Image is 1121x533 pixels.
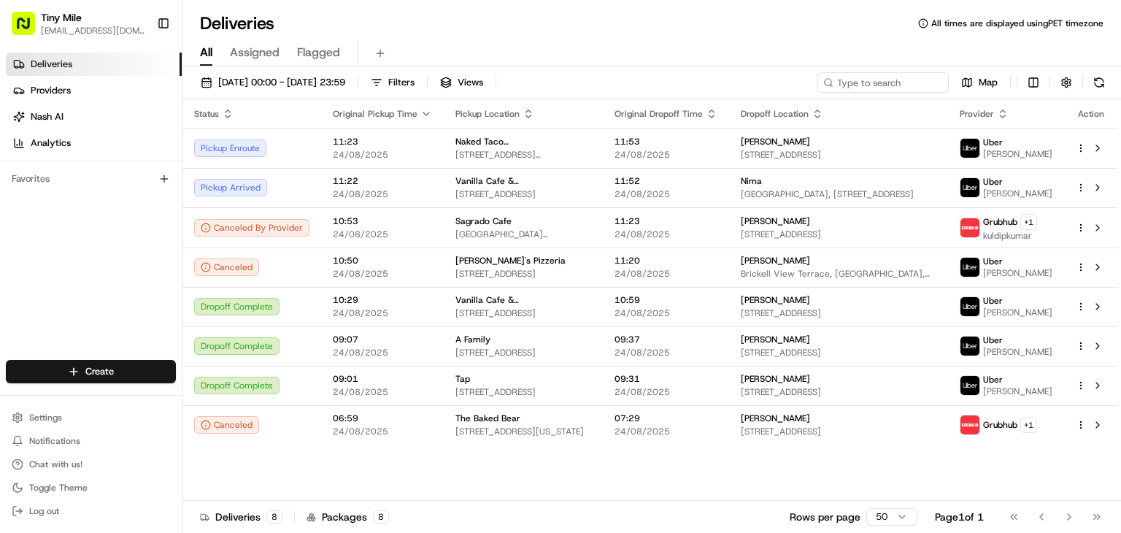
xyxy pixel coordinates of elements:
[960,337,979,356] img: uber-new-logo.jpeg
[741,413,810,424] span: [PERSON_NAME]
[455,386,591,398] span: [STREET_ADDRESS]
[741,334,810,345] span: [PERSON_NAME]
[983,295,1003,307] span: Uber
[741,136,810,147] span: [PERSON_NAME]
[123,213,135,225] div: 💻
[200,12,274,35] h1: Deliveries
[434,72,490,93] button: Views
[455,307,591,319] span: [STREET_ADDRESS]
[29,482,88,494] span: Toggle Theme
[388,76,415,89] span: Filters
[333,255,432,266] span: 10:50
[29,412,62,423] span: Settings
[6,454,176,475] button: Chat with us!
[455,334,490,345] span: A Family
[38,94,241,110] input: Clear
[230,44,280,61] span: Assigned
[741,215,810,227] span: [PERSON_NAME]
[333,294,432,306] span: 10:29
[983,419,1017,431] span: Grubhub
[935,510,984,524] div: Page 1 of 1
[817,72,949,93] input: Type to search
[455,175,591,187] span: Vanilla Cafe & Breakfast/Desserts
[741,188,936,200] span: [GEOGRAPHIC_DATA], [STREET_ADDRESS]
[741,426,936,437] span: [STREET_ADDRESS]
[455,373,470,385] span: Tap
[85,365,114,378] span: Create
[615,334,717,345] span: 09:37
[741,386,936,398] span: [STREET_ADDRESS]
[983,216,1017,228] span: Grubhub
[960,108,994,120] span: Provider
[6,501,176,521] button: Log out
[615,255,717,266] span: 11:20
[960,139,979,158] img: uber-new-logo.jpeg
[333,175,432,187] span: 11:22
[455,136,591,147] span: Naked Taco [GEOGRAPHIC_DATA]
[960,297,979,316] img: uber-new-logo.jpeg
[29,212,112,226] span: Knowledge Base
[31,137,71,150] span: Analytics
[455,108,520,120] span: Pickup Location
[333,386,432,398] span: 24/08/2025
[15,15,44,44] img: Nash
[9,206,118,232] a: 📗Knowledge Base
[333,373,432,385] span: 09:01
[333,229,432,240] span: 24/08/2025
[29,505,59,517] span: Log out
[1020,417,1037,433] button: +1
[983,137,1003,148] span: Uber
[200,510,282,524] div: Deliveries
[6,407,176,428] button: Settings
[145,248,177,258] span: Pylon
[455,229,591,240] span: [GEOGRAPHIC_DATA][STREET_ADDRESS]
[15,58,266,82] p: Welcome 👋
[50,139,239,154] div: Start new chat
[333,136,432,147] span: 11:23
[455,215,512,227] span: Sagrado Cafe
[373,510,389,524] div: 8
[455,413,520,424] span: The Baked Bear
[194,219,309,237] div: Canceled By Provider
[307,510,389,524] div: Packages
[983,334,1003,346] span: Uber
[6,53,182,76] a: Deliveries
[333,149,432,161] span: 24/08/2025
[983,148,1052,160] span: [PERSON_NAME]
[960,218,979,237] img: 5e692f75ce7d37001a5d71f1
[333,188,432,200] span: 24/08/2025
[615,373,717,385] span: 09:31
[6,360,176,383] button: Create
[741,373,810,385] span: [PERSON_NAME]
[455,255,566,266] span: [PERSON_NAME]'s Pizzeria
[15,213,26,225] div: 📗
[1089,72,1109,93] button: Refresh
[1076,108,1106,120] div: Action
[741,175,762,187] span: Nima
[297,44,340,61] span: Flagged
[6,167,176,191] div: Favorites
[50,154,185,166] div: We're available if you need us!
[983,374,1003,386] span: Uber
[741,149,936,161] span: [STREET_ADDRESS]
[741,307,936,319] span: [STREET_ADDRESS]
[194,108,219,120] span: Status
[6,6,151,41] button: Tiny Mile[EMAIL_ADDRESS][DOMAIN_NAME]
[615,347,717,358] span: 24/08/2025
[615,294,717,306] span: 10:59
[615,413,717,424] span: 07:29
[455,347,591,358] span: [STREET_ADDRESS]
[790,510,860,524] p: Rows per page
[455,149,591,161] span: [STREET_ADDRESS][PERSON_NAME]
[455,294,591,306] span: Vanilla Cafe & Breakfast/Desserts
[41,25,145,37] span: [EMAIL_ADDRESS][DOMAIN_NAME]
[6,478,176,498] button: Toggle Theme
[615,268,717,280] span: 24/08/2025
[615,229,717,240] span: 24/08/2025
[615,136,717,147] span: 11:53
[29,435,80,447] span: Notifications
[248,144,266,161] button: Start new chat
[615,426,717,437] span: 24/08/2025
[29,459,82,470] span: Chat with us!
[741,229,936,240] span: [STREET_ADDRESS]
